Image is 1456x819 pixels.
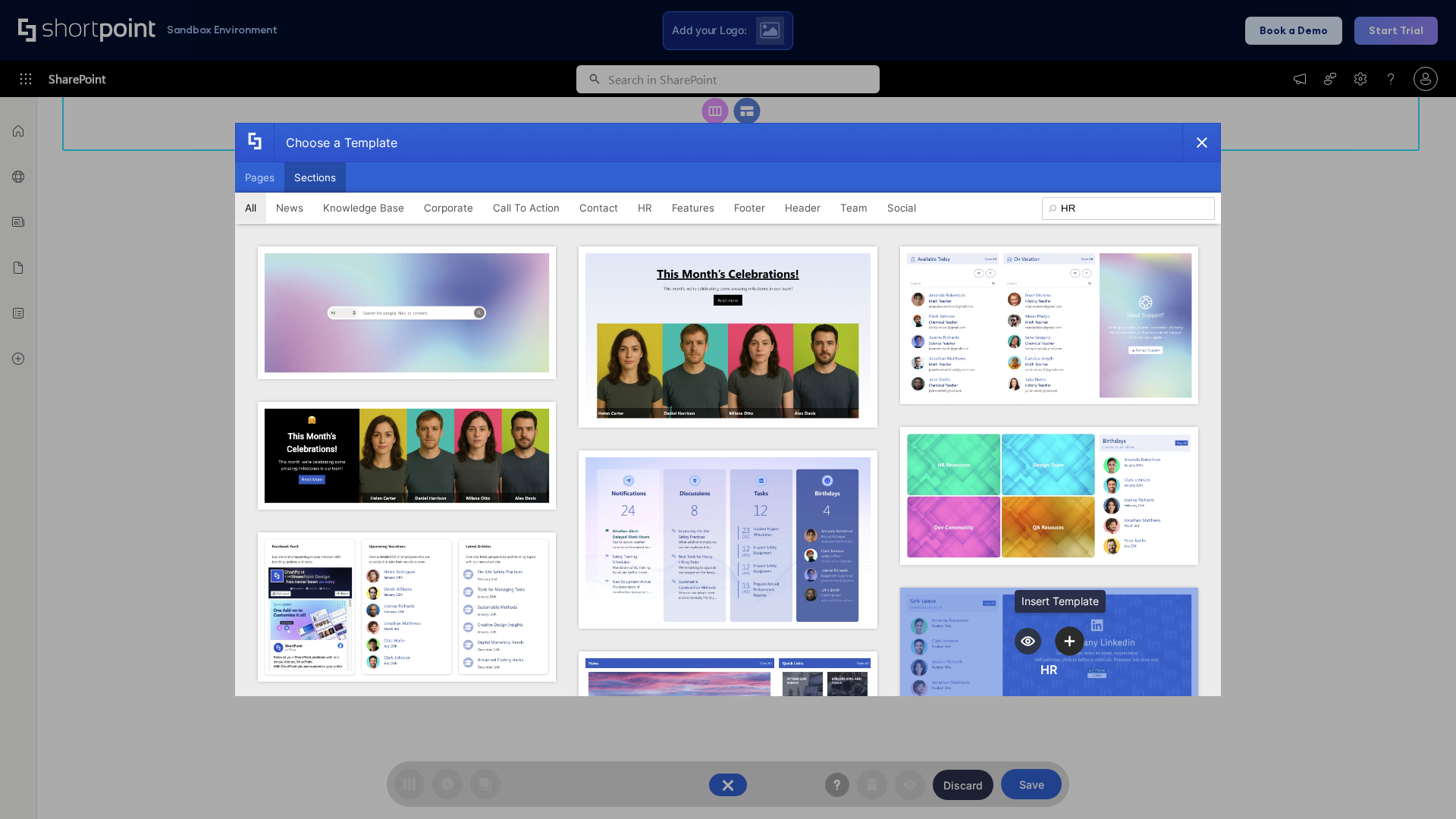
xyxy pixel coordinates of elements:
button: Footer [724,193,775,223]
button: Header [775,193,830,223]
button: Corporate [414,193,483,223]
button: Team [830,193,877,223]
div: HR [1040,662,1057,677]
button: All [235,193,266,223]
button: Contact [570,193,628,223]
iframe: Chat Widget [1380,746,1456,819]
div: Choose a Template [274,124,397,162]
button: Pages [235,162,284,193]
button: News [266,193,313,223]
div: template selector [235,123,1221,696]
button: Features [662,193,724,223]
button: Knowledge Base [313,193,414,223]
input: Search [1042,197,1215,220]
button: Call To Action [483,193,570,223]
button: Social [877,193,926,223]
button: HR [628,193,662,223]
button: Sections [284,162,346,193]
